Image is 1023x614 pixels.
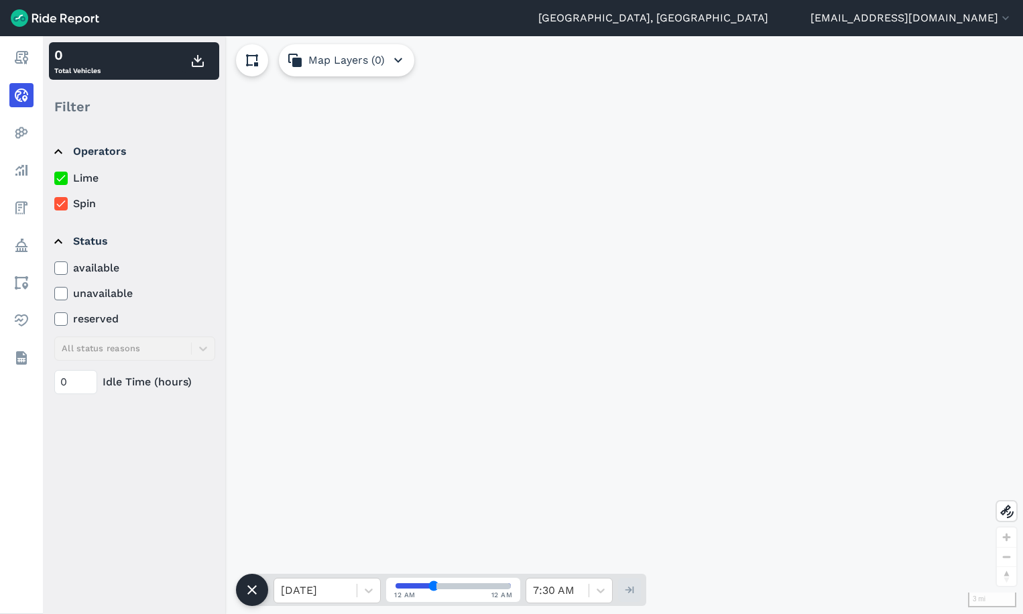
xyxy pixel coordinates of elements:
div: 0 [54,45,101,65]
img: Ride Report [11,9,99,27]
summary: Status [54,223,213,260]
label: Spin [54,196,215,212]
a: Report [9,46,34,70]
div: Total Vehicles [54,45,101,77]
a: Heatmaps [9,121,34,145]
span: 12 AM [394,590,416,600]
a: Datasets [9,346,34,370]
a: Policy [9,233,34,257]
label: reserved [54,311,215,327]
div: loading [43,36,1023,614]
a: [GEOGRAPHIC_DATA], [GEOGRAPHIC_DATA] [538,10,768,26]
div: Idle Time (hours) [54,370,215,394]
a: Analyze [9,158,34,182]
button: Map Layers (0) [279,44,414,76]
label: available [54,260,215,276]
label: unavailable [54,286,215,302]
span: 12 AM [491,590,513,600]
a: Areas [9,271,34,295]
a: Health [9,308,34,332]
summary: Operators [54,133,213,170]
a: Realtime [9,83,34,107]
div: Filter [49,86,219,127]
label: Lime [54,170,215,186]
a: Fees [9,196,34,220]
button: [EMAIL_ADDRESS][DOMAIN_NAME] [810,10,1012,26]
